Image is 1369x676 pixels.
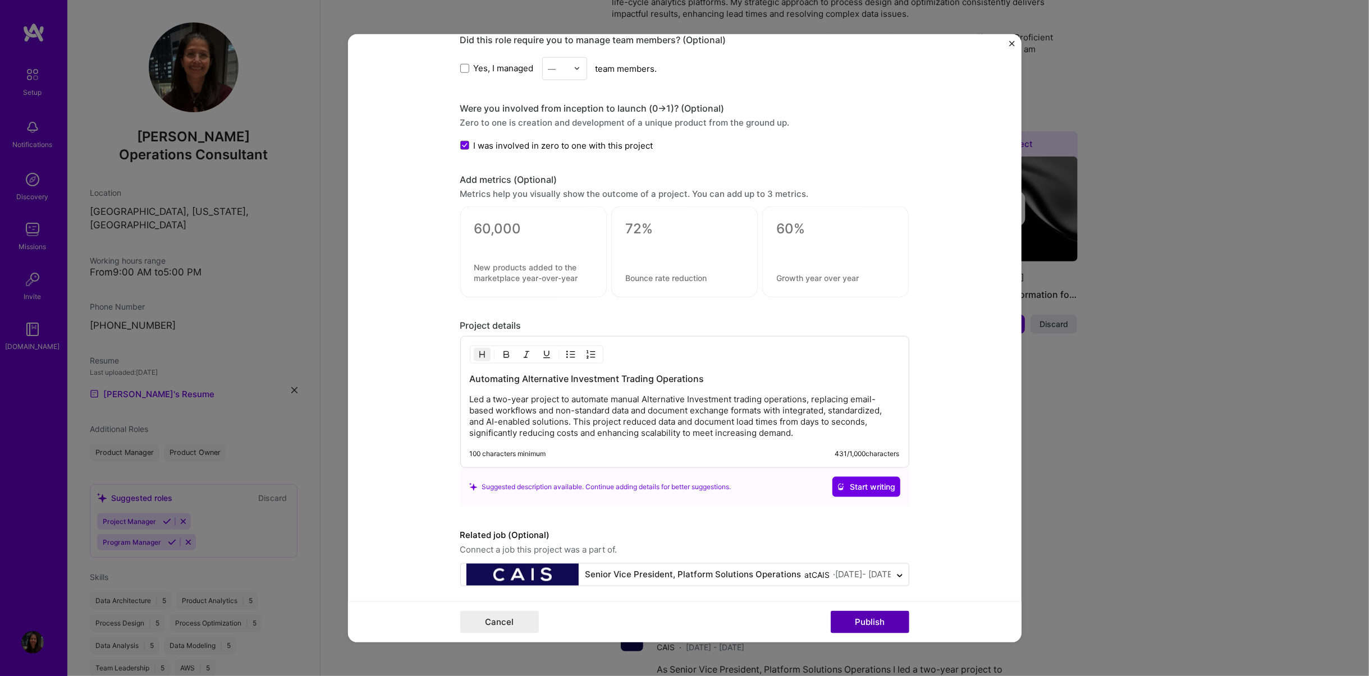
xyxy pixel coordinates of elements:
[460,320,909,332] div: Project details
[460,174,909,186] div: Add metrics (Optional)
[460,543,909,557] span: Connect a job this project was a part of.
[548,62,556,74] div: —
[542,350,551,359] img: Underline
[478,350,487,359] img: Heading
[835,449,900,458] div: 431 / 1,000 characters
[522,350,531,359] img: Italic
[805,569,830,581] div: at CAIS
[460,116,909,128] div: Zero to one is creation and development of a unique product from the ground up.
[558,348,559,361] img: Divider
[834,569,896,581] div: · [DATE] - [DATE]
[469,483,477,491] i: icon SuggestedTeams
[466,518,579,631] img: Company logo
[566,350,575,359] img: UL
[470,449,546,458] div: 100 characters minimum
[460,57,909,80] div: team members.
[470,394,900,439] p: Led a two-year project to automate manual Alternative Investment trading operations, replacing em...
[837,481,896,493] span: Start writing
[831,611,909,633] button: Publish
[587,350,596,359] img: OL
[474,139,653,151] span: I was involved in zero to one with this project
[460,188,909,200] div: Metrics help you visually show the outcome of a project. You can add up to 3 metrics.
[1009,40,1015,52] button: Close
[585,569,802,581] div: Senior Vice President, Platform Solutions Operations
[469,481,731,493] div: Suggested description available. Continue adding details for better suggestions.
[460,611,539,633] button: Cancel
[832,477,900,497] button: Start writing
[470,373,900,385] h3: Automating Alternative Investment Trading Operations
[460,34,909,45] div: Did this role require you to manage team members? (Optional)
[502,350,511,359] img: Bold
[574,65,580,72] img: drop icon
[460,102,909,114] div: Were you involved from inception to launch (0 -> 1)? (Optional)
[474,62,534,74] span: Yes, I managed
[837,483,845,491] i: icon CrystalBallWhite
[460,528,909,542] label: Related job (Optional)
